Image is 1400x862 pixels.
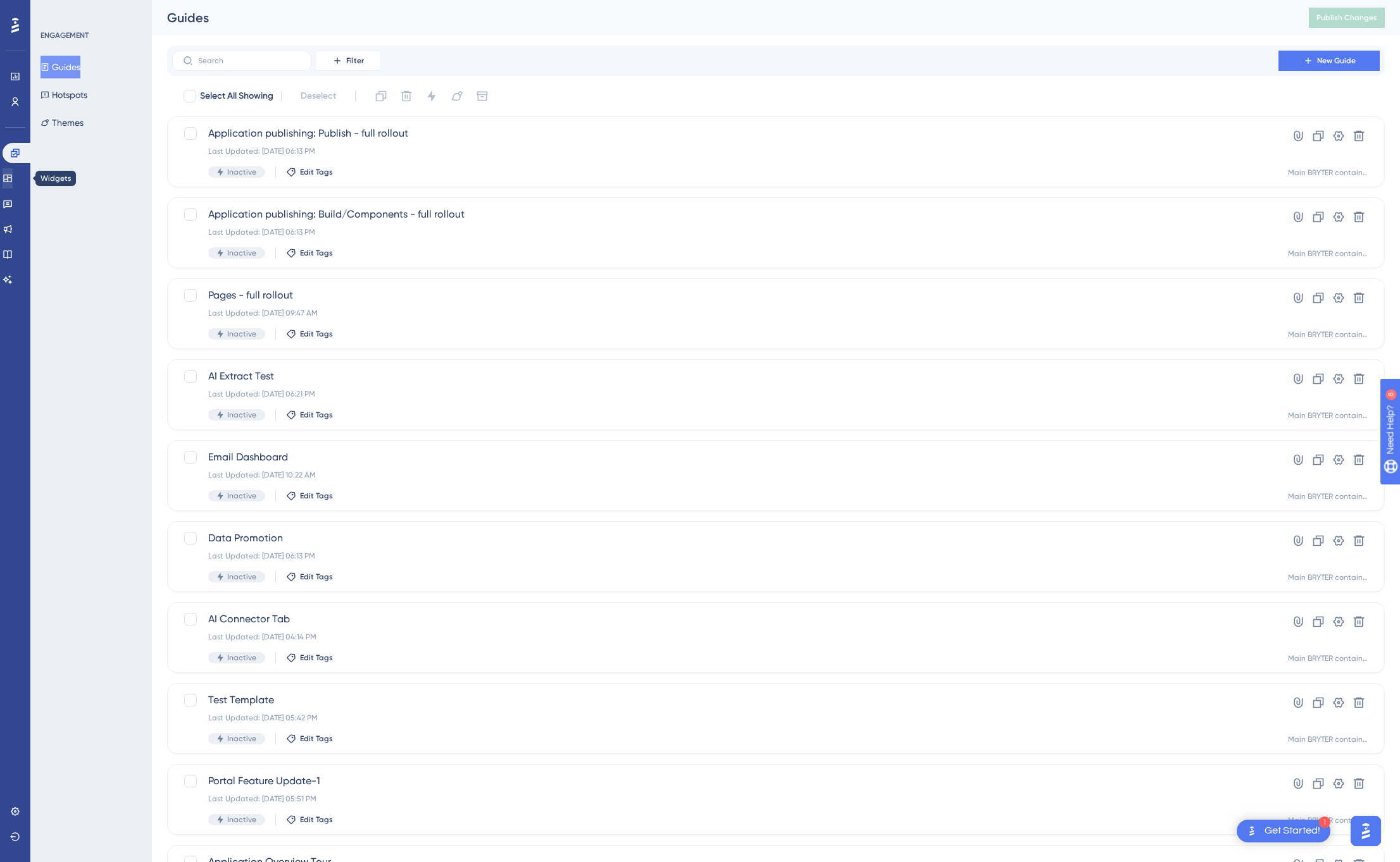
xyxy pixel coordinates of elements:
[300,815,333,825] span: Edit Tags
[208,531,1242,546] span: Data Promotion
[30,3,79,18] span: Need Help?
[227,734,256,744] span: Inactive
[208,551,1242,561] div: Last Updated: [DATE] 06:13 PM
[346,56,364,66] span: Filter
[286,491,333,501] button: Edit Tags
[227,329,256,339] span: Inactive
[208,632,1242,642] div: Last Updated: [DATE] 04:14 PM
[208,389,1242,399] div: Last Updated: [DATE] 06:21 PM
[88,6,92,16] div: 8
[286,734,333,744] button: Edit Tags
[300,410,333,420] span: Edit Tags
[1265,824,1320,838] div: Get Started!
[286,410,333,420] button: Edit Tags
[300,248,333,258] span: Edit Tags
[208,470,1242,480] div: Last Updated: [DATE] 10:22 AM
[1347,812,1385,850] iframe: UserGuiding AI Assistant Launcher
[286,815,333,825] button: Edit Tags
[41,30,89,40] div: ENGAGEMENT
[1288,572,1369,582] div: Main BRYTER container
[208,126,1242,141] span: Application publishing: Publish - full rollout
[1316,13,1377,23] span: Publish Changes
[300,734,333,744] span: Edit Tags
[300,329,333,339] span: Edit Tags
[286,572,333,582] button: Edit Tags
[1319,816,1330,828] div: 1
[227,167,256,177] span: Inactive
[208,227,1242,237] div: Last Updated: [DATE] 06:13 PM
[289,85,347,108] button: Deselect
[286,329,333,339] button: Edit Tags
[1288,491,1369,502] div: Main BRYTER container
[227,410,256,420] span: Inactive
[208,288,1242,303] span: Pages - full rollout
[301,89,336,104] span: Deselect
[1244,823,1259,839] img: launcher-image-alternative-text
[227,572,256,582] span: Inactive
[208,207,1242,222] span: Application publishing: Build/Components - full rollout
[167,9,1277,27] div: Guides
[208,713,1242,723] div: Last Updated: [DATE] 05:42 PM
[300,491,333,501] span: Edit Tags
[1288,815,1369,825] div: Main BRYTER container
[300,167,333,177] span: Edit Tags
[286,653,333,663] button: Edit Tags
[198,56,301,65] input: Search
[41,56,80,78] button: Guides
[208,693,1242,708] span: Test Template
[41,111,84,134] button: Themes
[208,794,1242,804] div: Last Updated: [DATE] 05:51 PM
[208,146,1242,156] div: Last Updated: [DATE] 06:13 PM
[41,83,87,106] button: Hotspots
[1309,8,1385,28] button: Publish Changes
[200,89,273,104] span: Select All Showing
[316,51,380,71] button: Filter
[227,491,256,501] span: Inactive
[208,450,1242,465] span: Email Dashboard
[1317,56,1356,66] span: New Guide
[1288,410,1369,421] div: Main BRYTER container
[286,167,333,177] button: Edit Tags
[300,572,333,582] span: Edit Tags
[286,248,333,258] button: Edit Tags
[1278,51,1380,71] button: New Guide
[227,815,256,825] span: Inactive
[1288,249,1369,259] div: Main BRYTER container
[1288,653,1369,663] div: Main BRYTER container
[1237,820,1330,842] div: Open Get Started! checklist, remaining modules: 1
[208,369,1242,384] span: AI Extract Test
[227,653,256,663] span: Inactive
[1288,734,1369,744] div: Main BRYTER container
[208,612,1242,627] span: AI Connector Tab
[227,248,256,258] span: Inactive
[1288,168,1369,178] div: Main BRYTER container
[300,653,333,663] span: Edit Tags
[208,773,1242,789] span: Portal Feature Update-1
[208,308,1242,318] div: Last Updated: [DATE] 09:47 AM
[1288,329,1369,340] div: Main BRYTER container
